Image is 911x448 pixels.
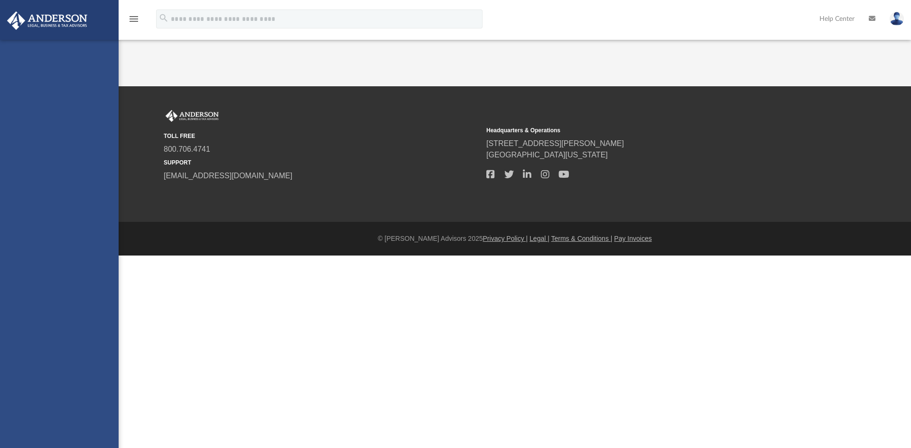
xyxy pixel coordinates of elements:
a: Pay Invoices [614,235,651,242]
a: Terms & Conditions | [551,235,613,242]
a: Legal | [530,235,549,242]
small: SUPPORT [164,158,480,167]
a: Privacy Policy | [483,235,528,242]
a: 800.706.4741 [164,145,210,153]
small: Headquarters & Operations [486,126,802,135]
small: TOLL FREE [164,132,480,140]
i: search [158,13,169,23]
div: © [PERSON_NAME] Advisors 2025 [119,234,911,244]
i: menu [128,13,139,25]
img: User Pic [890,12,904,26]
img: Anderson Advisors Platinum Portal [4,11,90,30]
img: Anderson Advisors Platinum Portal [164,110,221,122]
a: [EMAIL_ADDRESS][DOMAIN_NAME] [164,172,292,180]
a: [GEOGRAPHIC_DATA][US_STATE] [486,151,608,159]
a: menu [128,18,139,25]
a: [STREET_ADDRESS][PERSON_NAME] [486,139,624,147]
